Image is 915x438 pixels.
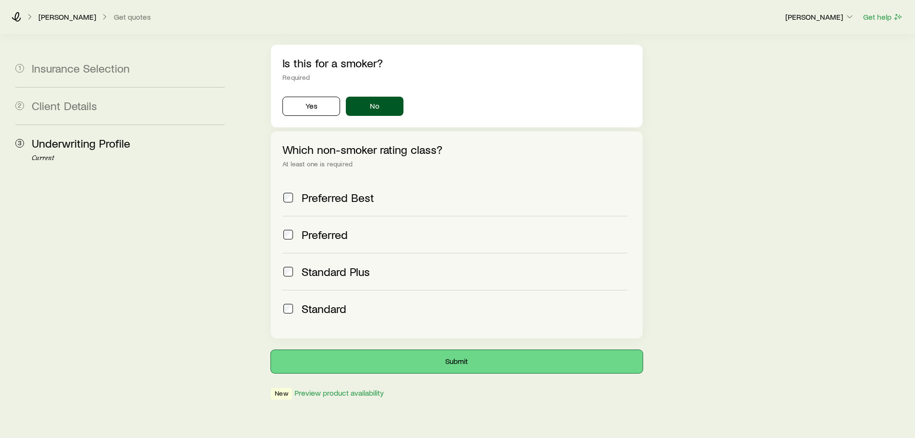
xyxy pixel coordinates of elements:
[271,350,642,373] button: Submit
[283,304,293,313] input: Standard
[785,12,854,22] p: [PERSON_NAME]
[32,61,130,75] span: Insurance Selection
[32,136,130,150] span: Underwriting Profile
[294,388,384,398] button: Preview product availability
[283,267,293,276] input: Standard Plus
[785,12,855,23] button: [PERSON_NAME]
[282,143,631,156] p: Which non-smoker rating class?
[302,265,370,278] span: Standard Plus
[38,12,96,22] p: [PERSON_NAME]
[283,193,293,202] input: Preferred Best
[302,302,346,315] span: Standard
[32,99,97,113] span: Client Details
[282,97,340,116] button: Yes
[282,74,631,81] div: Required
[282,56,631,70] p: Is this for a smoker?
[863,12,903,23] button: Get help
[15,101,24,110] span: 2
[283,230,293,239] input: Preferred
[15,139,24,148] span: 3
[346,97,403,116] button: No
[302,228,348,241] span: Preferred
[113,13,151,22] button: Get quotes
[282,160,631,168] div: At least one is required
[32,154,225,162] p: Current
[302,191,374,204] span: Preferred Best
[15,64,24,73] span: 1
[275,389,288,400] span: New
